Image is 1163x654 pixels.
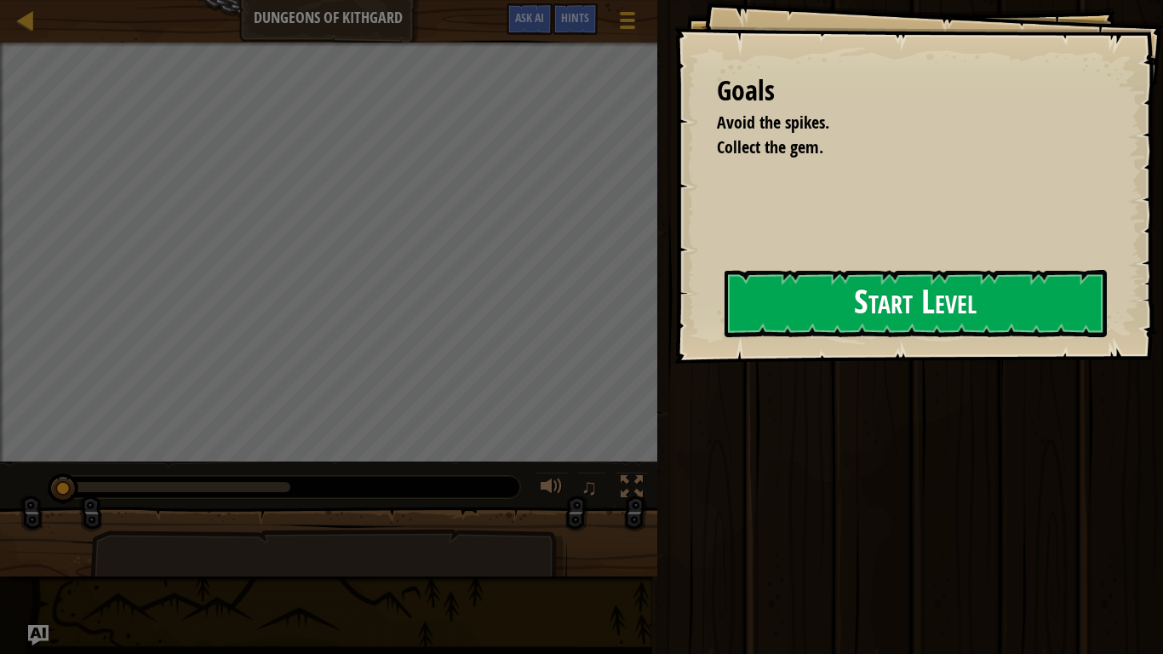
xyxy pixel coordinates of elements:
button: ♫ [577,472,606,507]
button: Adjust volume [535,472,569,507]
span: Avoid the spikes. [717,111,829,134]
button: Ask AI [28,625,49,645]
button: Show game menu [606,3,649,43]
span: ♫ [581,474,598,500]
button: Ask AI [507,3,553,35]
span: Hints [561,9,589,26]
li: Collect the gem. [696,135,1099,160]
span: Ask AI [515,9,544,26]
span: Collect the gem. [717,135,823,158]
button: Toggle fullscreen [615,472,649,507]
li: Avoid the spikes. [696,111,1099,135]
button: Start Level [725,270,1107,337]
div: Goals [717,72,1103,111]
